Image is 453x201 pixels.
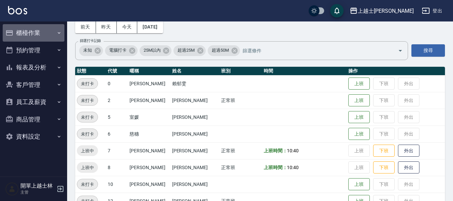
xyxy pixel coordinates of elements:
[170,67,220,76] th: 姓名
[348,111,370,123] button: 上班
[398,161,419,174] button: 外出
[170,92,220,109] td: [PERSON_NAME]
[106,176,128,193] td: 10
[287,148,299,153] span: 10:40
[140,45,172,56] div: 25M以內
[411,44,445,57] button: 搜尋
[105,47,131,54] span: 電腦打卡
[170,176,220,193] td: [PERSON_NAME]
[77,147,98,154] span: 上班中
[170,75,220,92] td: 賴郁雯
[80,38,101,43] label: 篩選打卡記錄
[3,93,64,111] button: 員工及薪資
[173,45,206,56] div: 超過25M
[140,47,165,54] span: 25M以內
[3,59,64,76] button: 報表及分析
[241,45,386,56] input: 篩選條件
[77,131,98,138] span: 未打卡
[3,24,64,42] button: 櫃檯作業
[77,80,98,87] span: 未打卡
[106,75,128,92] td: 0
[208,45,240,56] div: 超過50M
[170,159,220,176] td: [PERSON_NAME]
[373,161,395,174] button: 下班
[398,145,419,157] button: 外出
[219,92,262,109] td: 正常班
[137,21,163,33] button: [DATE]
[105,45,138,56] div: 電腦打卡
[128,67,170,76] th: 暱稱
[8,6,27,14] img: Logo
[128,92,170,109] td: [PERSON_NAME]
[128,125,170,142] td: 慈穗
[348,178,370,191] button: 上班
[77,97,98,104] span: 未打卡
[20,183,55,189] h5: 開單上越士林
[106,67,128,76] th: 代號
[358,7,414,15] div: 上越士[PERSON_NAME]
[5,182,19,196] img: Person
[395,45,406,56] button: Open
[75,67,106,76] th: 狀態
[106,142,128,159] td: 7
[373,145,395,157] button: 下班
[77,164,98,171] span: 上班中
[77,114,98,121] span: 未打卡
[128,142,170,159] td: [PERSON_NAME]
[128,109,170,125] td: 室媛
[3,76,64,94] button: 客戶管理
[106,109,128,125] td: 5
[75,21,96,33] button: 前天
[348,78,370,90] button: 上班
[79,47,96,54] span: 未知
[330,4,344,17] button: save
[79,45,103,56] div: 未知
[106,159,128,176] td: 8
[264,148,287,153] b: 上班時間：
[287,165,299,170] span: 10:40
[128,159,170,176] td: [PERSON_NAME]
[106,125,128,142] td: 6
[3,111,64,128] button: 商品管理
[128,75,170,92] td: [PERSON_NAME]
[208,47,233,54] span: 超過50M
[96,21,117,33] button: 昨天
[20,189,55,195] p: 主管
[106,92,128,109] td: 2
[264,165,287,170] b: 上班時間：
[262,67,347,76] th: 時間
[348,94,370,107] button: 上班
[3,128,64,145] button: 資料設定
[347,4,416,18] button: 上越士[PERSON_NAME]
[170,125,220,142] td: [PERSON_NAME]
[117,21,138,33] button: 今天
[347,67,445,76] th: 操作
[348,128,370,140] button: 上班
[77,181,98,188] span: 未打卡
[419,5,445,17] button: 登出
[219,142,262,159] td: 正常班
[170,109,220,125] td: [PERSON_NAME]
[219,159,262,176] td: 正常班
[3,42,64,59] button: 預約管理
[173,47,199,54] span: 超過25M
[219,67,262,76] th: 班別
[170,142,220,159] td: [PERSON_NAME]
[128,176,170,193] td: [PERSON_NAME]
